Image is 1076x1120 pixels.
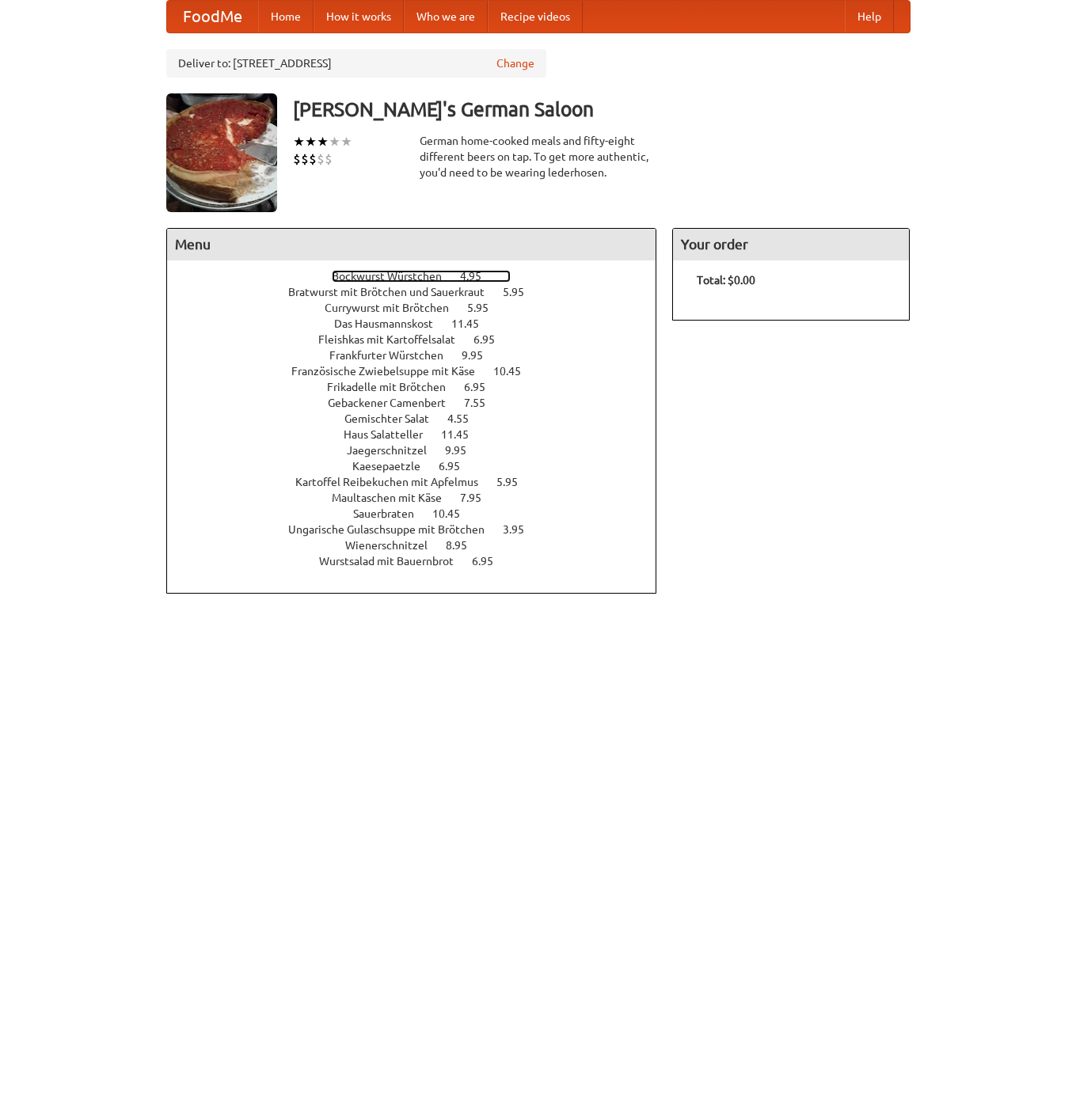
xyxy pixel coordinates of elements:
a: Fleishkas mit Kartoffelsalat 6.95 [318,333,524,346]
span: 9.95 [462,349,499,362]
a: How it works [314,1,404,32]
img: angular.jpg [166,93,277,212]
span: 5.95 [503,286,540,298]
a: Change [496,55,534,71]
b: Total: $0.00 [697,274,755,287]
span: 3.95 [503,523,540,536]
a: Home [258,1,314,32]
a: Jaegerschnitzel 9.95 [347,444,496,457]
span: 11.45 [451,317,495,330]
li: $ [301,150,309,168]
a: FoodMe [167,1,258,32]
a: Recipe videos [488,1,583,32]
a: Kartoffel Reibekuchen mit Apfelmus 5.95 [295,476,547,488]
span: 6.95 [439,460,476,473]
h4: Menu [167,229,656,260]
a: Currywurst mit Brötchen 5.95 [325,302,518,314]
span: Currywurst mit Brötchen [325,302,465,314]
li: ★ [293,133,305,150]
span: 7.55 [464,397,501,409]
div: German home-cooked meals and fifty-eight different beers on tap. To get more authentic, you'd nee... [420,133,657,180]
a: Ungarische Gulaschsuppe mit Brötchen 3.95 [288,523,553,536]
span: Maultaschen mit Käse [332,492,458,504]
span: Wurstsalad mit Bauernbrot [319,555,470,568]
a: Haus Salatteller 11.45 [344,428,498,441]
a: Gebackener Camenbert 7.55 [328,397,515,409]
span: Das Hausmannskost [334,317,449,330]
span: 6.95 [472,555,509,568]
span: 10.45 [432,507,476,520]
a: Bockwurst Würstchen 4.95 [332,270,511,283]
span: Bockwurst Würstchen [332,270,458,283]
span: Haus Salatteller [344,428,439,441]
span: 8.95 [446,539,483,552]
a: Frikadelle mit Brötchen 6.95 [327,381,515,393]
li: ★ [305,133,317,150]
span: Kartoffel Reibekuchen mit Apfelmus [295,476,494,488]
span: 10.45 [493,365,537,378]
span: Fleishkas mit Kartoffelsalat [318,333,471,346]
span: Jaegerschnitzel [347,444,443,457]
span: 6.95 [473,333,511,346]
a: Französische Zwiebelsuppe mit Käse 10.45 [291,365,550,378]
span: Ungarische Gulaschsuppe mit Brötchen [288,523,500,536]
span: Frikadelle mit Brötchen [327,381,462,393]
a: Who we are [404,1,488,32]
h3: [PERSON_NAME]'s German Saloon [293,93,911,125]
li: $ [325,150,333,168]
span: 5.95 [467,302,504,314]
a: Kaesepaetzle 6.95 [352,460,489,473]
span: Französische Zwiebelsuppe mit Käse [291,365,491,378]
span: 4.55 [447,412,485,425]
a: Maultaschen mit Käse 7.95 [332,492,511,504]
li: ★ [329,133,340,150]
a: Das Hausmannskost 11.45 [334,317,508,330]
a: Wurstsalad mit Bauernbrot 6.95 [319,555,523,568]
span: Wienerschnitzel [345,539,443,552]
div: Deliver to: [STREET_ADDRESS] [166,49,546,78]
li: ★ [340,133,352,150]
a: Frankfurter Würstchen 9.95 [329,349,512,362]
span: Bratwurst mit Brötchen und Sauerkraut [288,286,500,298]
li: $ [317,150,325,168]
span: 5.95 [496,476,534,488]
a: Wienerschnitzel 8.95 [345,539,496,552]
span: Frankfurter Würstchen [329,349,459,362]
span: Gemischter Salat [344,412,445,425]
li: ★ [317,133,329,150]
span: Gebackener Camenbert [328,397,462,409]
a: Gemischter Salat 4.55 [344,412,498,425]
span: 4.95 [460,270,497,283]
h4: Your order [673,229,909,260]
li: $ [309,150,317,168]
span: Sauerbraten [353,507,430,520]
a: Bratwurst mit Brötchen und Sauerkraut 5.95 [288,286,553,298]
a: Sauerbraten 10.45 [353,507,489,520]
span: 9.95 [445,444,482,457]
span: 7.95 [460,492,497,504]
span: 6.95 [464,381,501,393]
li: $ [293,150,301,168]
span: Kaesepaetzle [352,460,436,473]
a: Help [845,1,894,32]
span: 11.45 [441,428,485,441]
